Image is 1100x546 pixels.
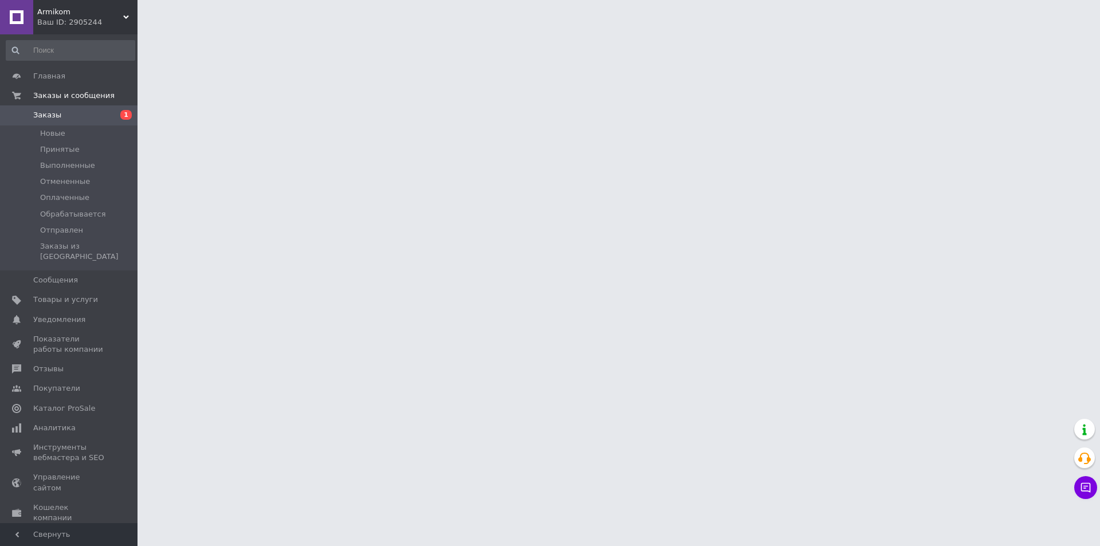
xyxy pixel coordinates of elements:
span: Отзывы [33,364,64,374]
span: Отправлен [40,225,83,235]
span: Кошелек компании [33,502,106,523]
span: Заказы и сообщения [33,91,115,101]
span: Выполненные [40,160,95,171]
span: Заказы из [GEOGRAPHIC_DATA] [40,241,134,262]
span: Аналитика [33,423,76,433]
span: Каталог ProSale [33,403,95,414]
span: Оплаченные [40,193,89,203]
span: Обрабатывается [40,209,105,219]
span: Управление сайтом [33,472,106,493]
span: Уведомления [33,315,85,325]
span: Armikom [37,7,123,17]
span: 1 [120,110,132,120]
span: Заказы [33,110,61,120]
span: Покупатели [33,383,80,394]
input: Поиск [6,40,135,61]
span: Товары и услуги [33,294,98,305]
span: Инструменты вебмастера и SEO [33,442,106,463]
button: Чат с покупателем [1074,476,1097,499]
span: Отмененные [40,176,90,187]
span: Показатели работы компании [33,334,106,355]
span: Сообщения [33,275,78,285]
span: Принятые [40,144,80,155]
span: Новые [40,128,65,139]
span: Главная [33,71,65,81]
div: Ваш ID: 2905244 [37,17,137,28]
